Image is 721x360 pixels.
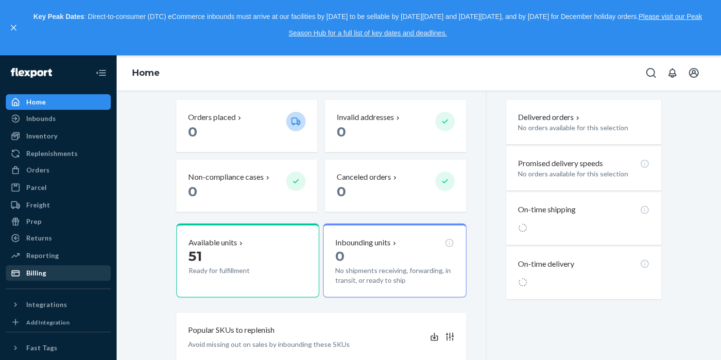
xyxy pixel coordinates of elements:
button: Fast Tags [6,340,111,356]
button: Non-compliance cases 0 [176,160,317,212]
p: Available units [189,237,237,248]
p: On-time delivery [518,258,574,270]
div: Orders [26,165,50,175]
div: Freight [26,200,50,210]
div: Inventory [26,131,57,141]
a: Home [6,94,111,110]
span: 0 [337,183,346,200]
a: Billing [6,265,111,281]
div: Returns [26,233,52,243]
span: 51 [189,248,202,264]
ol: breadcrumbs [124,59,168,87]
p: Canceled orders [337,171,391,183]
a: Replenishments [6,146,111,161]
p: Orders placed [188,112,236,123]
div: Fast Tags [26,343,57,353]
button: Orders placed 0 [176,100,317,152]
p: On-time shipping [518,204,576,215]
button: Canceled orders 0 [325,160,466,212]
button: Available units51Ready for fulfillment [176,223,319,297]
a: Freight [6,197,111,213]
button: Integrations [6,297,111,312]
a: Orders [6,162,111,178]
p: : Direct-to-consumer (DTC) eCommerce inbounds must arrive at our facilities by [DATE] to be sella... [23,9,712,41]
div: Integrations [26,300,67,309]
a: Inbounds [6,111,111,126]
p: Avoid missing out on sales by inbounding these SKUs [188,340,350,349]
button: Open notifications [663,63,682,83]
span: 0 [188,123,197,140]
p: No shipments receiving, forwarding, in transit, or ready to ship [335,266,454,285]
span: 0 [335,248,344,264]
button: Close Navigation [91,63,111,83]
a: Reporting [6,248,111,263]
p: Non-compliance cases [188,171,264,183]
div: Add Integration [26,318,69,326]
span: 0 [337,123,346,140]
p: No orders available for this selection [518,169,650,179]
p: Invalid addresses [337,112,394,123]
div: Reporting [26,251,59,260]
div: Replenishments [26,149,78,158]
p: Ready for fulfillment [189,266,278,275]
button: Invalid addresses 0 [325,100,466,152]
p: Popular SKUs to replenish [188,325,275,336]
strong: Key Peak Dates [34,13,84,20]
a: Please visit our Peak Season Hub for a full list of key dates and deadlines. [289,13,702,37]
div: Inbounds [26,114,56,123]
button: Delivered orders [518,112,582,123]
a: Parcel [6,180,111,195]
p: No orders available for this selection [518,123,650,133]
a: Returns [6,230,111,246]
div: Parcel [26,183,47,192]
div: Home [26,97,46,107]
button: Open Search Box [641,63,661,83]
a: Add Integration [6,316,111,328]
div: Prep [26,217,41,226]
button: Open account menu [684,63,704,83]
p: Inbounding units [335,237,391,248]
a: Prep [6,214,111,229]
a: Home [132,68,160,78]
a: Inventory [6,128,111,144]
p: Promised delivery speeds [518,158,603,169]
div: Billing [26,268,46,278]
span: 0 [188,183,197,200]
button: close, [9,23,18,33]
button: Inbounding units0No shipments receiving, forwarding, in transit, or ready to ship [323,223,466,297]
img: Flexport logo [11,68,52,78]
